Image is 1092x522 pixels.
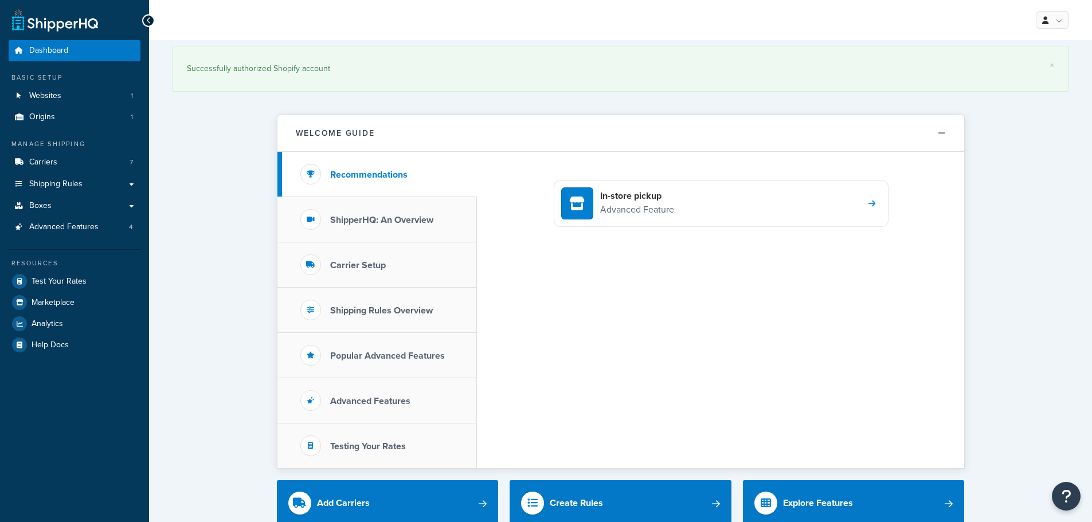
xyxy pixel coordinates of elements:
[32,340,69,350] span: Help Docs
[32,319,63,329] span: Analytics
[550,495,603,511] div: Create Rules
[9,313,140,334] a: Analytics
[9,217,140,238] a: Advanced Features4
[330,305,433,316] h3: Shipping Rules Overview
[330,396,410,406] h3: Advanced Features
[187,61,1054,77] div: Successfully authorized Shopify account
[29,158,57,167] span: Carriers
[9,174,140,195] a: Shipping Rules
[1052,482,1081,511] button: Open Resource Center
[131,112,133,122] span: 1
[330,441,406,452] h3: Testing Your Rates
[9,139,140,149] div: Manage Shipping
[29,179,83,189] span: Shipping Rules
[9,107,140,128] li: Origins
[9,73,140,83] div: Basic Setup
[9,40,140,61] a: Dashboard
[29,46,68,56] span: Dashboard
[29,222,99,232] span: Advanced Features
[296,129,375,138] h2: Welcome Guide
[317,495,370,511] div: Add Carriers
[9,152,140,173] a: Carriers7
[9,335,140,355] a: Help Docs
[9,152,140,173] li: Carriers
[600,202,674,217] p: Advanced Feature
[129,222,133,232] span: 4
[9,107,140,128] a: Origins1
[9,271,140,292] a: Test Your Rates
[9,85,140,107] li: Websites
[9,217,140,238] li: Advanced Features
[330,215,433,225] h3: ShipperHQ: An Overview
[783,495,853,511] div: Explore Features
[29,112,55,122] span: Origins
[1050,61,1054,70] a: ×
[330,260,386,270] h3: Carrier Setup
[9,292,140,313] a: Marketplace
[32,277,87,286] span: Test Your Rates
[29,201,52,211] span: Boxes
[600,190,674,202] h4: In-store pickup
[9,258,140,268] div: Resources
[9,195,140,217] a: Boxes
[277,115,964,152] button: Welcome Guide
[131,91,133,101] span: 1
[330,170,408,180] h3: Recommendations
[130,158,133,167] span: 7
[29,91,61,101] span: Websites
[9,85,140,107] a: Websites1
[330,351,445,361] h3: Popular Advanced Features
[32,298,75,308] span: Marketplace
